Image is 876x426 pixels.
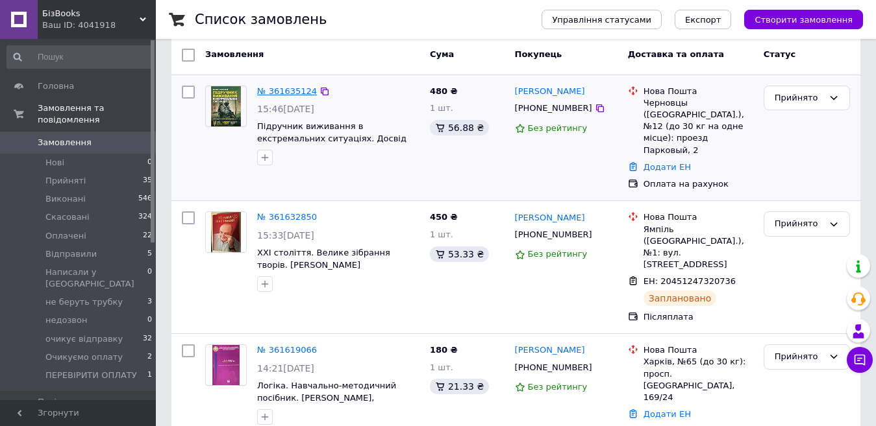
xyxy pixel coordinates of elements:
[45,211,90,223] span: Скасовані
[42,8,140,19] span: БізBooks
[644,276,736,286] span: ЕН: 20451247320736
[430,49,454,59] span: Cума
[628,49,724,59] span: Доставка та оплата
[38,137,92,148] span: Замовлення
[143,333,152,345] span: 32
[430,212,458,222] span: 450 ₴
[515,49,562,59] span: Покупець
[38,396,101,408] span: Повідомлення
[512,100,595,117] div: [PHONE_NUMBER]
[147,248,152,260] span: 5
[430,230,453,239] span: 1 шт.
[755,15,853,25] span: Створити замовлення
[644,97,753,156] div: Черновцы ([GEOGRAPHIC_DATA].), №12 (до 30 кг на одне місце): проезд Парковый, 2
[528,249,588,259] span: Без рейтингу
[143,230,152,242] span: 22
[775,217,823,231] div: Прийнято
[430,246,489,262] div: 53.33 ₴
[211,86,241,126] img: Фото товару
[45,351,123,363] span: Очикуємо оплату
[211,212,242,252] img: Фото товару
[257,121,407,167] a: Підручник виживання в екстремальних ситуаціях. Досвід спеціальних підрозділів світу. [PERSON_NAME]
[205,344,247,386] a: Фото товару
[45,248,97,260] span: Відправили
[45,193,86,205] span: Виконані
[45,266,147,290] span: Написали у [GEOGRAPHIC_DATA]
[38,80,74,92] span: Головна
[644,86,753,97] div: Нова Пошта
[515,344,585,357] a: [PERSON_NAME]
[38,102,156,126] span: Замовлення та повідомлення
[45,333,123,345] span: очикує відправку
[147,296,152,308] span: 3
[45,314,87,326] span: недозвон
[775,91,823,105] div: Прийнято
[430,120,489,136] div: 56.88 ₴
[528,382,588,392] span: Без рейтингу
[644,178,753,190] div: Оплата на рахунок
[147,266,152,290] span: 0
[430,86,458,96] span: 480 ₴
[775,350,823,364] div: Прийнято
[528,123,588,133] span: Без рейтингу
[685,15,721,25] span: Експорт
[430,103,453,113] span: 1 шт.
[143,175,152,187] span: 35
[147,157,152,169] span: 0
[644,290,717,306] div: Заплановано
[138,193,152,205] span: 546
[644,409,691,419] a: Додати ЕН
[45,157,64,169] span: Нові
[138,211,152,223] span: 324
[195,12,327,27] h1: Список замовлень
[644,344,753,356] div: Нова Пошта
[212,345,240,385] img: Фото товару
[257,363,314,373] span: 14:21[DATE]
[205,49,264,59] span: Замовлення
[644,224,753,271] div: Ямпіль ([GEOGRAPHIC_DATA].), №1: вул. [STREET_ADDRESS]
[257,86,317,96] a: № 361635124
[430,362,453,372] span: 1 шт.
[42,19,156,31] div: Ваш ID: 4041918
[45,370,137,381] span: ПЕРЕВІРИТИ ОПЛАТУ
[205,211,247,253] a: Фото товару
[147,351,152,363] span: 2
[257,345,317,355] a: № 361619066
[731,14,863,24] a: Створити замовлення
[257,230,314,241] span: 15:33[DATE]
[764,49,796,59] span: Статус
[257,248,390,270] a: XXI століття. Велике зібрання творів. [PERSON_NAME]
[512,359,595,376] div: [PHONE_NUMBER]
[45,296,123,308] span: не беруть трубку
[744,10,863,29] button: Створити замовлення
[542,10,662,29] button: Управління статусами
[45,175,86,187] span: Прийняті
[257,212,317,222] a: № 361632850
[847,347,873,373] button: Чат з покупцем
[552,15,651,25] span: Управління статусами
[45,230,86,242] span: Оплачені
[512,226,595,243] div: [PHONE_NUMBER]
[675,10,732,29] button: Експорт
[644,162,691,172] a: Додати ЕН
[147,370,152,381] span: 1
[515,86,585,98] a: [PERSON_NAME]
[644,356,753,403] div: Харків, №65 (до 30 кг): просп. [GEOGRAPHIC_DATA], 169/24
[430,379,489,394] div: 21.33 ₴
[257,104,314,114] span: 15:46[DATE]
[6,45,153,69] input: Пошук
[205,86,247,127] a: Фото товару
[430,345,458,355] span: 180 ₴
[644,211,753,223] div: Нова Пошта
[147,314,152,326] span: 0
[644,311,753,323] div: Післяплата
[515,212,585,224] a: [PERSON_NAME]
